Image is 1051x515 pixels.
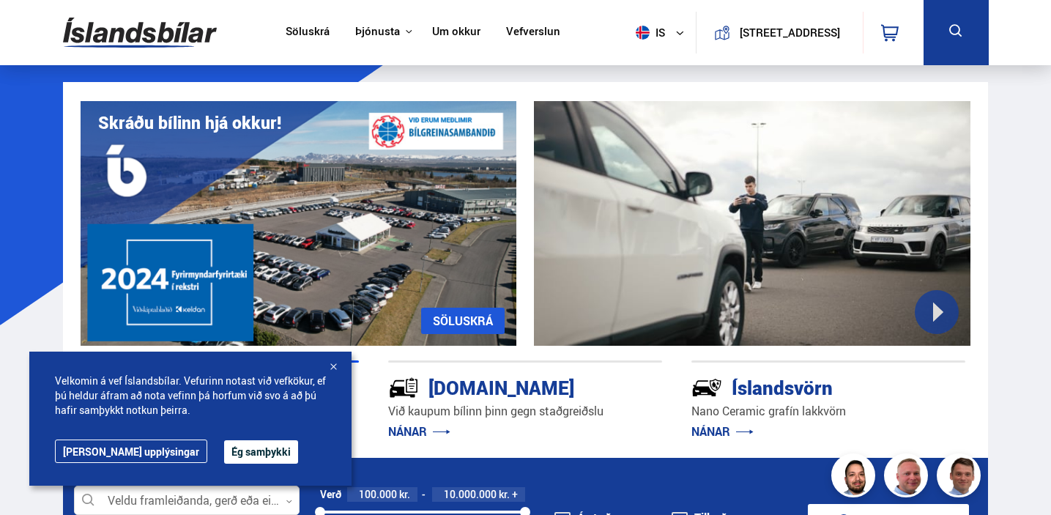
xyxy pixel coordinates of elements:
a: Söluskrá [286,25,330,40]
a: Um okkur [432,25,480,40]
h1: Skráðu bílinn hjá okkur! [98,113,281,133]
span: Velkomin á vef Íslandsbílar. Vefurinn notast við vefkökur, ef þú heldur áfram að nota vefinn þá h... [55,374,326,418]
button: [STREET_ADDRESS] [736,26,844,39]
p: Nano Ceramic grafín lakkvörn [691,403,965,420]
span: 100.000 [359,487,397,501]
img: siFngHWaQ9KaOqBr.png [886,456,930,500]
div: [DOMAIN_NAME] [388,374,610,399]
a: [PERSON_NAME] upplýsingar [55,440,207,463]
span: + [512,489,518,500]
button: Ég samþykki [224,440,298,464]
span: kr. [499,489,510,500]
button: Þjónusta [355,25,400,39]
div: Verð [320,489,341,500]
img: tr5P-W3DuiFaO7aO.svg [388,372,419,403]
img: svg+xml;base64,PHN2ZyB4bWxucz0iaHR0cDovL3d3dy53My5vcmcvMjAwMC9zdmciIHdpZHRoPSI1MTIiIGhlaWdodD0iNT... [636,26,650,40]
a: NÁNAR [388,423,450,440]
a: SÖLUSKRÁ [421,308,505,334]
img: eKx6w-_Home_640_.png [81,101,517,346]
a: [STREET_ADDRESS] [705,12,854,53]
span: kr. [399,489,410,500]
p: Við kaupum bílinn þinn gegn staðgreiðslu [388,403,662,420]
div: Íslandsvörn [691,374,913,399]
button: is [630,11,696,54]
img: -Svtn6bYgwAsiwNX.svg [691,372,722,403]
img: nhp88E3Fdnt1Opn2.png [833,456,877,500]
span: 10.000.000 [444,487,497,501]
img: FbJEzSuNWCJXmdc-.webp [939,456,983,500]
span: is [630,26,666,40]
img: G0Ugv5HjCgRt.svg [63,9,217,56]
a: Vefverslun [506,25,560,40]
a: NÁNAR [691,423,754,440]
